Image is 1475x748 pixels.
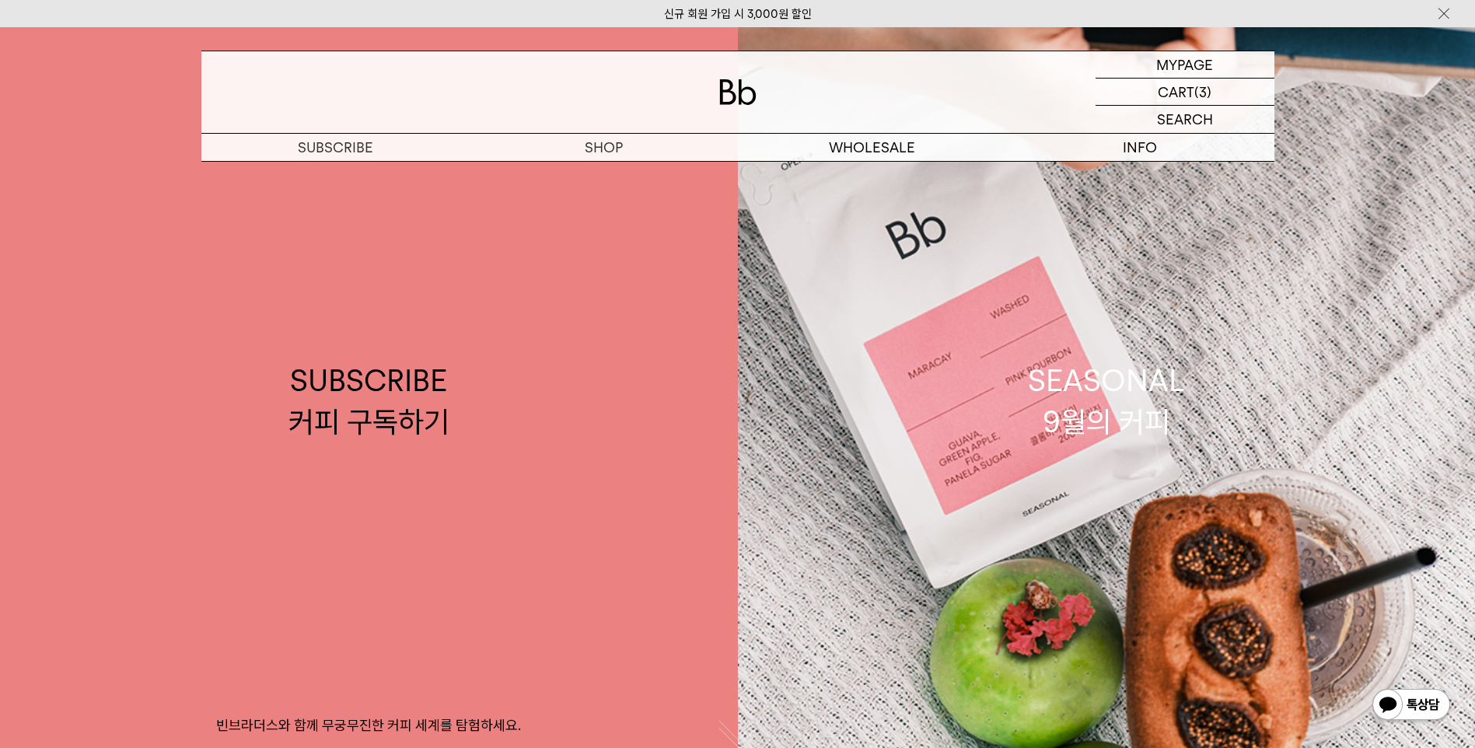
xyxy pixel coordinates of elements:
[1096,79,1274,106] a: CART (3)
[1096,51,1274,79] a: MYPAGE
[1158,79,1194,105] p: CART
[1156,51,1213,78] p: MYPAGE
[1157,106,1213,133] p: SEARCH
[664,7,812,21] a: 신규 회원 가입 시 3,000원 할인
[1028,360,1185,442] div: SEASONAL 9월의 커피
[738,134,1006,161] p: WHOLESALE
[1006,134,1274,161] p: INFO
[470,134,738,161] a: SHOP
[288,360,449,442] div: SUBSCRIBE 커피 구독하기
[201,134,470,161] a: SUBSCRIBE
[719,79,757,105] img: 로고
[1194,79,1211,105] p: (3)
[1371,687,1452,725] img: 카카오톡 채널 1:1 채팅 버튼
